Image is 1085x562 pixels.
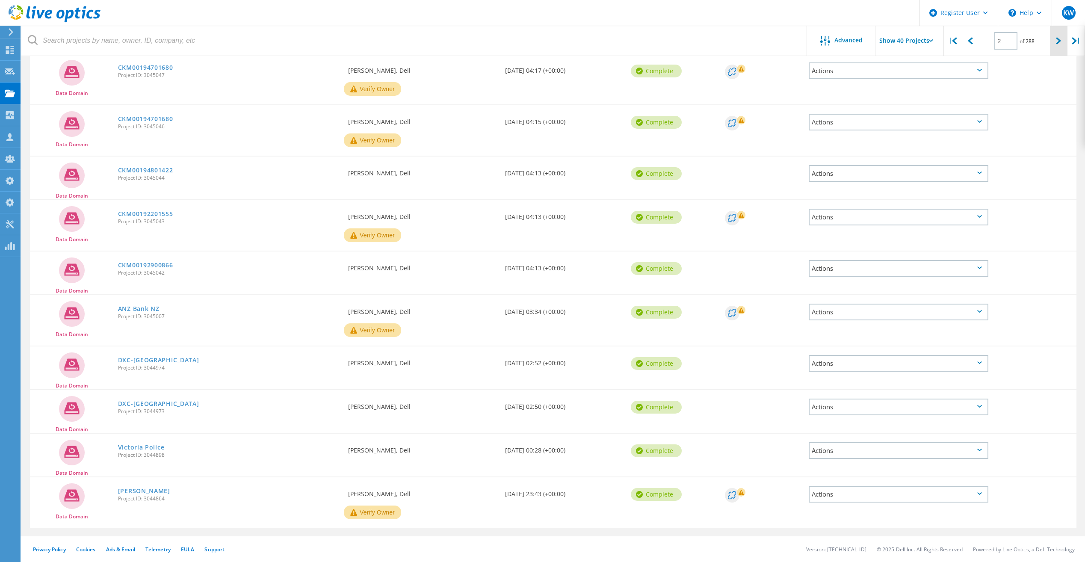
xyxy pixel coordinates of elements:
[809,260,988,277] div: Actions
[118,488,170,494] a: [PERSON_NAME]
[1008,9,1016,17] svg: \n
[973,546,1075,553] li: Powered by Live Optics, a Dell Technology
[809,442,988,459] div: Actions
[631,211,682,224] div: Complete
[56,142,88,147] span: Data Domain
[809,486,988,503] div: Actions
[118,365,340,370] span: Project ID: 3044974
[501,251,627,280] div: [DATE] 04:13 (+00:00)
[118,453,340,458] span: Project ID: 3044898
[344,105,501,133] div: [PERSON_NAME], Dell
[809,165,988,182] div: Actions
[809,62,988,79] div: Actions
[631,262,682,275] div: Complete
[118,211,173,217] a: CKM00192201555
[834,37,863,43] span: Advanced
[118,124,340,129] span: Project ID: 3045046
[631,488,682,501] div: Complete
[344,477,501,506] div: [PERSON_NAME], Dell
[631,306,682,319] div: Complete
[809,355,988,372] div: Actions
[501,346,627,375] div: [DATE] 02:52 (+00:00)
[118,219,340,224] span: Project ID: 3045043
[344,54,501,82] div: [PERSON_NAME], Dell
[118,65,173,71] a: CKM00194701680
[631,444,682,457] div: Complete
[631,65,682,77] div: Complete
[344,133,401,147] button: Verify Owner
[9,18,101,24] a: Live Optics Dashboard
[118,116,173,122] a: CKM00194701680
[944,26,961,56] div: |
[344,390,501,418] div: [PERSON_NAME], Dell
[1020,38,1035,45] span: of 288
[56,332,88,337] span: Data Domain
[344,434,501,462] div: [PERSON_NAME], Dell
[809,209,988,225] div: Actions
[501,390,627,418] div: [DATE] 02:50 (+00:00)
[118,262,173,268] a: CKM00192900866
[21,26,807,56] input: Search projects by name, owner, ID, company, etc
[344,323,401,337] button: Verify Owner
[809,114,988,130] div: Actions
[809,304,988,320] div: Actions
[344,82,401,96] button: Verify Owner
[344,295,501,323] div: [PERSON_NAME], Dell
[106,546,135,553] a: Ads & Email
[56,91,88,96] span: Data Domain
[118,496,340,501] span: Project ID: 3044864
[501,477,627,506] div: [DATE] 23:43 (+00:00)
[344,251,501,280] div: [PERSON_NAME], Dell
[56,288,88,293] span: Data Domain
[501,105,627,133] div: [DATE] 04:15 (+00:00)
[33,546,66,553] a: Privacy Policy
[56,193,88,198] span: Data Domain
[118,167,173,173] a: CKM00194801422
[877,546,963,553] li: © 2025 Dell Inc. All Rights Reserved
[118,314,340,319] span: Project ID: 3045007
[631,401,682,414] div: Complete
[344,228,401,242] button: Verify Owner
[1067,26,1085,56] div: |
[118,73,340,78] span: Project ID: 3045047
[118,270,340,275] span: Project ID: 3045042
[501,54,627,82] div: [DATE] 04:17 (+00:00)
[56,427,88,432] span: Data Domain
[806,546,866,553] li: Version: [TECHNICAL_ID]
[181,546,194,553] a: EULA
[344,346,501,375] div: [PERSON_NAME], Dell
[344,506,401,519] button: Verify Owner
[118,444,165,450] a: Victoria Police
[118,401,199,407] a: DXC-[GEOGRAPHIC_DATA]
[344,200,501,228] div: [PERSON_NAME], Dell
[631,116,682,129] div: Complete
[501,295,627,323] div: [DATE] 03:34 (+00:00)
[1063,9,1074,16] span: KW
[344,157,501,185] div: [PERSON_NAME], Dell
[631,167,682,180] div: Complete
[56,514,88,519] span: Data Domain
[118,175,340,180] span: Project ID: 3045044
[118,357,199,363] a: DXC-[GEOGRAPHIC_DATA]
[76,546,96,553] a: Cookies
[56,383,88,388] span: Data Domain
[118,306,160,312] a: ANZ Bank NZ
[56,470,88,476] span: Data Domain
[809,399,988,415] div: Actions
[118,409,340,414] span: Project ID: 3044973
[56,237,88,242] span: Data Domain
[501,434,627,462] div: [DATE] 00:28 (+00:00)
[631,357,682,370] div: Complete
[501,200,627,228] div: [DATE] 04:13 (+00:00)
[204,546,225,553] a: Support
[501,157,627,185] div: [DATE] 04:13 (+00:00)
[145,546,171,553] a: Telemetry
